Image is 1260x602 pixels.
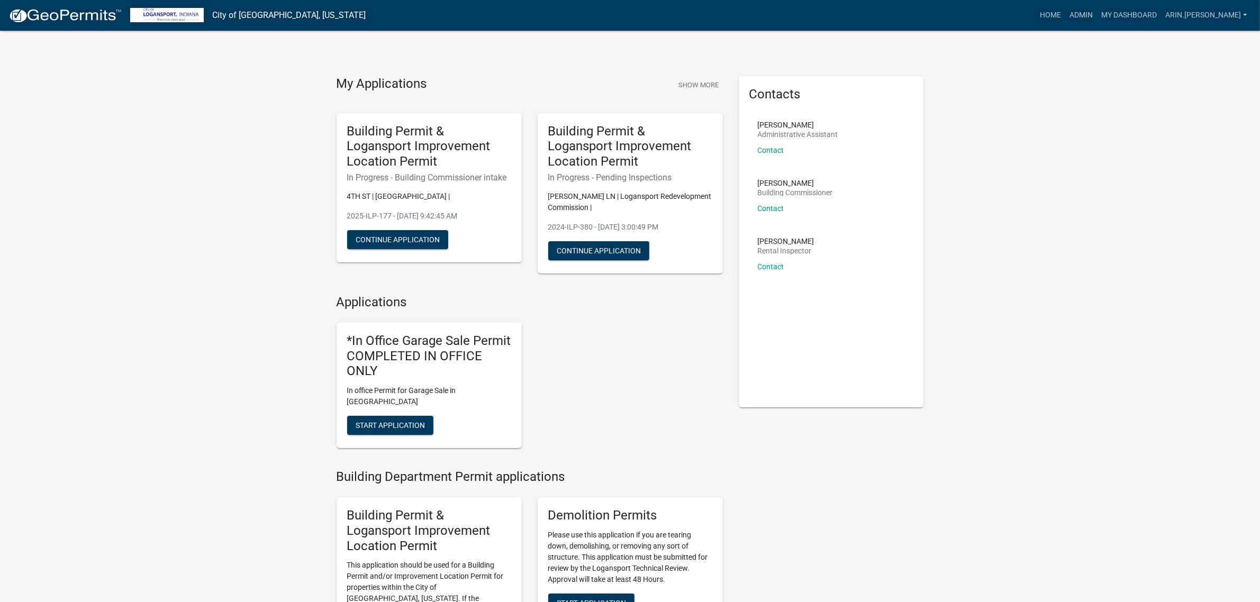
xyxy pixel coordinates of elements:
h6: In Progress - Pending Inspections [548,172,712,183]
p: [PERSON_NAME] [758,179,833,187]
h5: *In Office Garage Sale Permit COMPLETED IN OFFICE ONLY [347,333,511,379]
p: Please use this application if you are tearing down, demolishing, or removing any sort of structu... [548,530,712,585]
p: [PERSON_NAME] [758,121,838,129]
a: Contact [758,262,784,271]
p: Rental Inspector [758,247,814,254]
a: Contact [758,204,784,213]
a: City of [GEOGRAPHIC_DATA], [US_STATE] [212,6,366,24]
h5: Building Permit & Logansport Improvement Location Permit [548,124,712,169]
a: Home [1036,5,1065,25]
span: Start Application [356,421,425,430]
h5: Building Permit & Logansport Improvement Location Permit [347,508,511,553]
p: Building Commissioner [758,189,833,196]
a: My Dashboard [1097,5,1161,25]
h4: Building Department Permit applications [337,469,723,485]
h4: Applications [337,295,723,310]
p: 2025-ILP-177 - [DATE] 9:42:45 AM [347,211,511,222]
a: arin.[PERSON_NAME] [1161,5,1252,25]
a: Admin [1065,5,1097,25]
p: In office Permit for Garage Sale in [GEOGRAPHIC_DATA] [347,385,511,407]
h5: Contacts [749,87,913,102]
button: Start Application [347,416,433,435]
img: City of Logansport, Indiana [130,8,204,22]
a: Contact [758,146,784,154]
p: 4TH ST | [GEOGRAPHIC_DATA] | [347,191,511,202]
p: 2024-ILP-380 - [DATE] 3:00:49 PM [548,222,712,233]
button: Continue Application [347,230,448,249]
p: [PERSON_NAME] LN | Logansport Redevelopment Commission | [548,191,712,213]
p: Administrative Assistant [758,131,838,138]
h6: In Progress - Building Commissioner intake [347,172,511,183]
p: [PERSON_NAME] [758,238,814,245]
button: Show More [674,76,723,94]
h4: My Applications [337,76,427,92]
h5: Building Permit & Logansport Improvement Location Permit [347,124,511,169]
button: Continue Application [548,241,649,260]
h5: Demolition Permits [548,508,712,523]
